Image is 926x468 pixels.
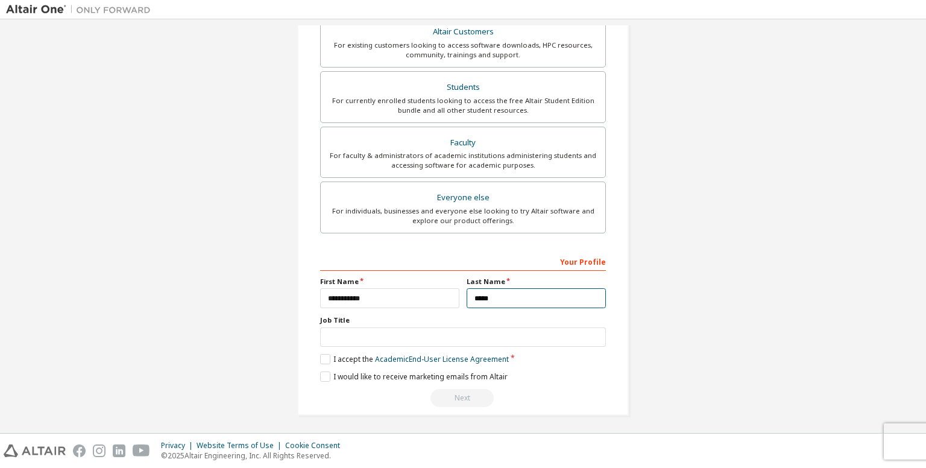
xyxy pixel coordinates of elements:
div: Read and acccept EULA to continue [320,389,606,407]
div: For existing customers looking to access software downloads, HPC resources, community, trainings ... [328,40,598,60]
div: Website Terms of Use [197,441,285,451]
img: youtube.svg [133,444,150,457]
div: Privacy [161,441,197,451]
div: Your Profile [320,251,606,271]
p: © 2025 Altair Engineering, Inc. All Rights Reserved. [161,451,347,461]
label: I would like to receive marketing emails from Altair [320,372,508,382]
a: Academic End-User License Agreement [375,354,509,364]
div: Cookie Consent [285,441,347,451]
div: Faculty [328,134,598,151]
label: Job Title [320,315,606,325]
div: For faculty & administrators of academic institutions administering students and accessing softwa... [328,151,598,170]
img: instagram.svg [93,444,106,457]
div: Students [328,79,598,96]
div: For individuals, businesses and everyone else looking to try Altair software and explore our prod... [328,206,598,226]
div: Altair Customers [328,24,598,40]
div: Everyone else [328,189,598,206]
img: facebook.svg [73,444,86,457]
label: I accept the [320,354,509,364]
img: altair_logo.svg [4,444,66,457]
img: Altair One [6,4,157,16]
label: First Name [320,277,459,286]
label: Last Name [467,277,606,286]
img: linkedin.svg [113,444,125,457]
div: For currently enrolled students looking to access the free Altair Student Edition bundle and all ... [328,96,598,115]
